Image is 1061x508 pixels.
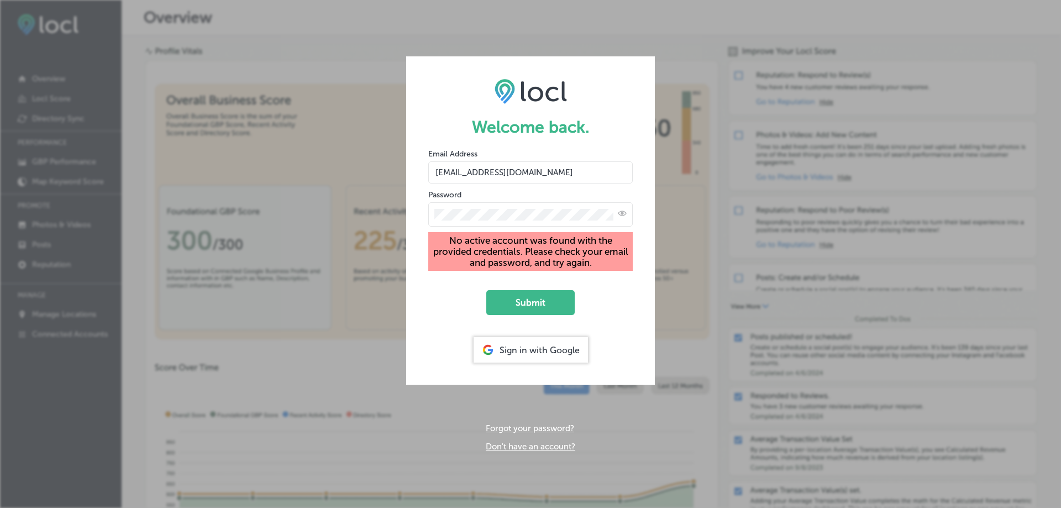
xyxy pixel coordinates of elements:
[428,117,633,137] h1: Welcome back.
[495,78,567,104] img: LOCL logo
[474,337,588,363] div: Sign in with Google
[428,190,461,200] label: Password
[428,232,633,271] div: No active account was found with the provided credentials. Please check your email and password, ...
[618,209,627,220] span: Toggle password visibility
[486,442,575,452] a: Don't have an account?
[486,423,574,433] a: Forgot your password?
[428,149,477,159] label: Email Address
[486,290,575,315] button: Submit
